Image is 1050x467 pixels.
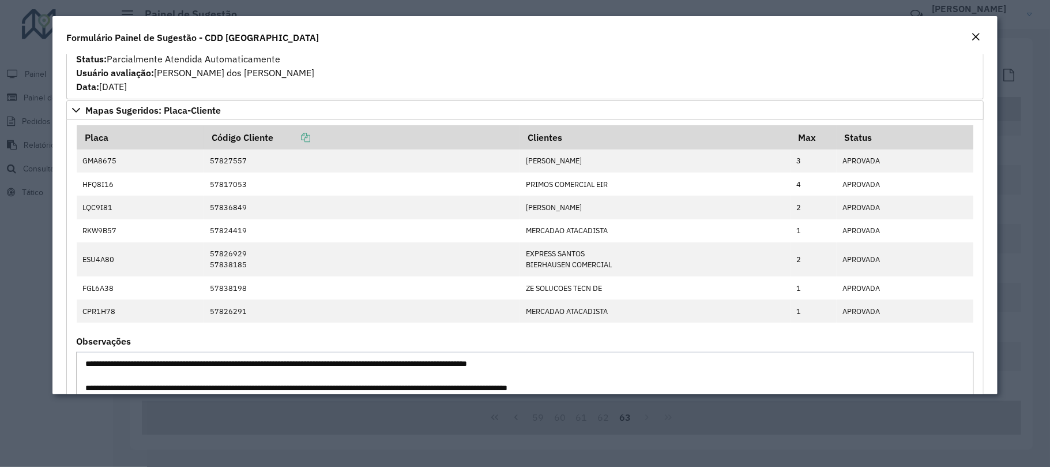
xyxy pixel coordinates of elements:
[520,150,790,173] td: [PERSON_NAME]
[77,173,204,196] td: HFQ8I16
[520,173,790,196] td: PRIMOS COMERCIAL EIR
[77,196,204,219] td: LQC9I81
[66,31,319,44] h4: Formulário Painel de Sugestão - CDD [GEOGRAPHIC_DATA]
[77,150,204,173] td: GMA8675
[520,219,790,242] td: MERCADAO ATACADISTA
[837,173,974,196] td: APROVADA
[77,300,204,323] td: CPR1H78
[837,300,974,323] td: APROVADA
[204,242,520,277] td: 57826929 57838185
[66,100,984,120] a: Mapas Sugeridos: Placa-Cliente
[968,30,984,45] button: Close
[791,277,837,300] td: 1
[76,53,314,92] span: Parcialmente Atendida Automaticamente [PERSON_NAME] dos [PERSON_NAME] [DATE]
[791,125,837,150] th: Max
[204,277,520,300] td: 57838198
[76,67,154,79] strong: Usuário avaliação:
[837,219,974,242] td: APROVADA
[791,150,837,173] td: 3
[76,53,107,65] strong: Status:
[520,242,790,277] td: EXPRESS SANTOS BIERHAUSEN COMERCIAL
[837,196,974,219] td: APROVADA
[520,196,790,219] td: [PERSON_NAME]
[85,106,221,115] span: Mapas Sugeridos: Placa-Cliente
[77,219,204,242] td: RKW9B57
[77,242,204,277] td: ESU4A80
[791,300,837,323] td: 1
[837,242,974,277] td: APROVADA
[791,173,837,196] td: 4
[837,150,974,173] td: APROVADA
[791,242,837,277] td: 2
[791,196,837,219] td: 2
[77,277,204,300] td: FGL6A38
[837,277,974,300] td: APROVADA
[204,173,520,196] td: 57817053
[204,219,520,242] td: 57824419
[76,334,131,348] label: Observações
[204,300,520,323] td: 57826291
[204,196,520,219] td: 57836849
[791,219,837,242] td: 1
[837,125,974,150] th: Status
[520,125,790,150] th: Clientes
[971,32,980,42] em: Fechar
[76,81,99,92] strong: Data:
[273,132,310,143] a: Copiar
[204,150,520,173] td: 57827557
[204,125,520,150] th: Código Cliente
[520,277,790,300] td: ZE SOLUCOES TECN DE
[77,125,204,150] th: Placa
[520,300,790,323] td: MERCADAO ATACADISTA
